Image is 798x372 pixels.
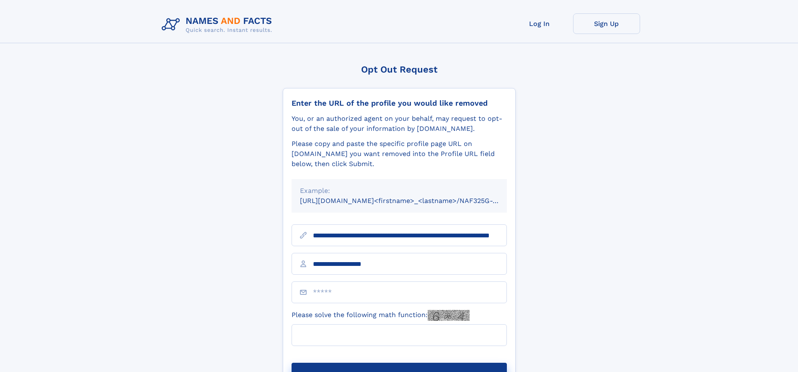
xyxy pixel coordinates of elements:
[292,114,507,134] div: You, or an authorized agent on your behalf, may request to opt-out of the sale of your informatio...
[292,310,470,321] label: Please solve the following math function:
[292,139,507,169] div: Please copy and paste the specific profile page URL on [DOMAIN_NAME] you want removed into the Pr...
[283,64,516,75] div: Opt Out Request
[158,13,279,36] img: Logo Names and Facts
[506,13,573,34] a: Log In
[300,197,523,205] small: [URL][DOMAIN_NAME]<firstname>_<lastname>/NAF325G-xxxxxxxx
[300,186,498,196] div: Example:
[292,99,507,108] div: Enter the URL of the profile you would like removed
[573,13,640,34] a: Sign Up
